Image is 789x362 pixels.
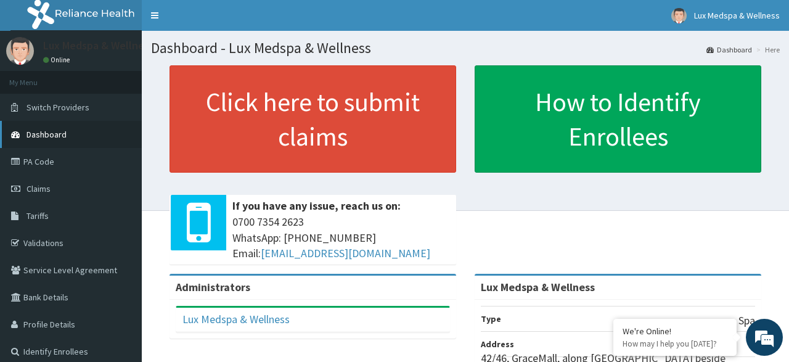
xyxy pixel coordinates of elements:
span: Switch Providers [27,102,89,113]
h1: Dashboard - Lux Medspa & Wellness [151,40,780,56]
a: Click here to submit claims [170,65,456,173]
a: How to Identify Enrollees [475,65,761,173]
a: Lux Medspa & Wellness [182,312,290,326]
b: Administrators [176,280,250,294]
span: Claims [27,183,51,194]
b: If you have any issue, reach us on: [232,199,401,213]
img: User Image [671,8,687,23]
span: Dashboard [27,129,67,140]
div: We're Online! [623,326,727,337]
span: Lux Medspa & Wellness [694,10,780,21]
img: User Image [6,37,34,65]
p: How may I help you today? [623,339,727,349]
p: Spa [738,313,755,329]
a: [EMAIL_ADDRESS][DOMAIN_NAME] [261,246,430,260]
p: Lux Medspa & Wellness [43,40,154,51]
a: Online [43,56,73,64]
li: Here [753,44,780,55]
span: 0700 7354 2623 WhatsApp: [PHONE_NUMBER] Email: [232,214,450,261]
a: Dashboard [706,44,752,55]
span: Tariffs [27,210,49,221]
strong: Lux Medspa & Wellness [481,280,595,294]
b: Type [481,313,501,324]
b: Address [481,339,514,350]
